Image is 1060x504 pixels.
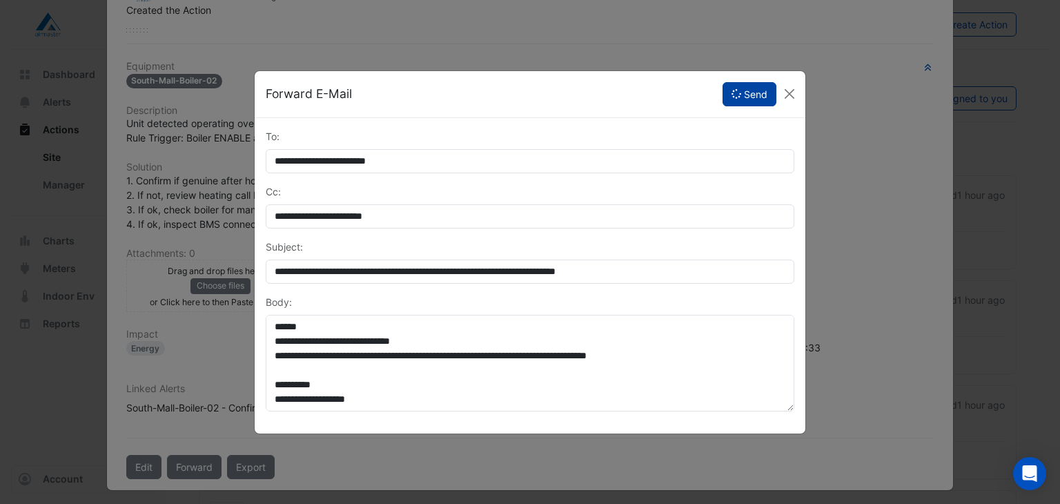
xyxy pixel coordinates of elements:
[266,295,292,309] label: Body:
[266,184,281,199] label: Cc:
[266,129,279,144] label: To:
[779,84,800,104] button: Close
[266,240,303,254] label: Subject:
[723,82,776,106] button: Send
[266,85,352,103] h5: Forward E-Mail
[1013,457,1046,490] div: Open Intercom Messenger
